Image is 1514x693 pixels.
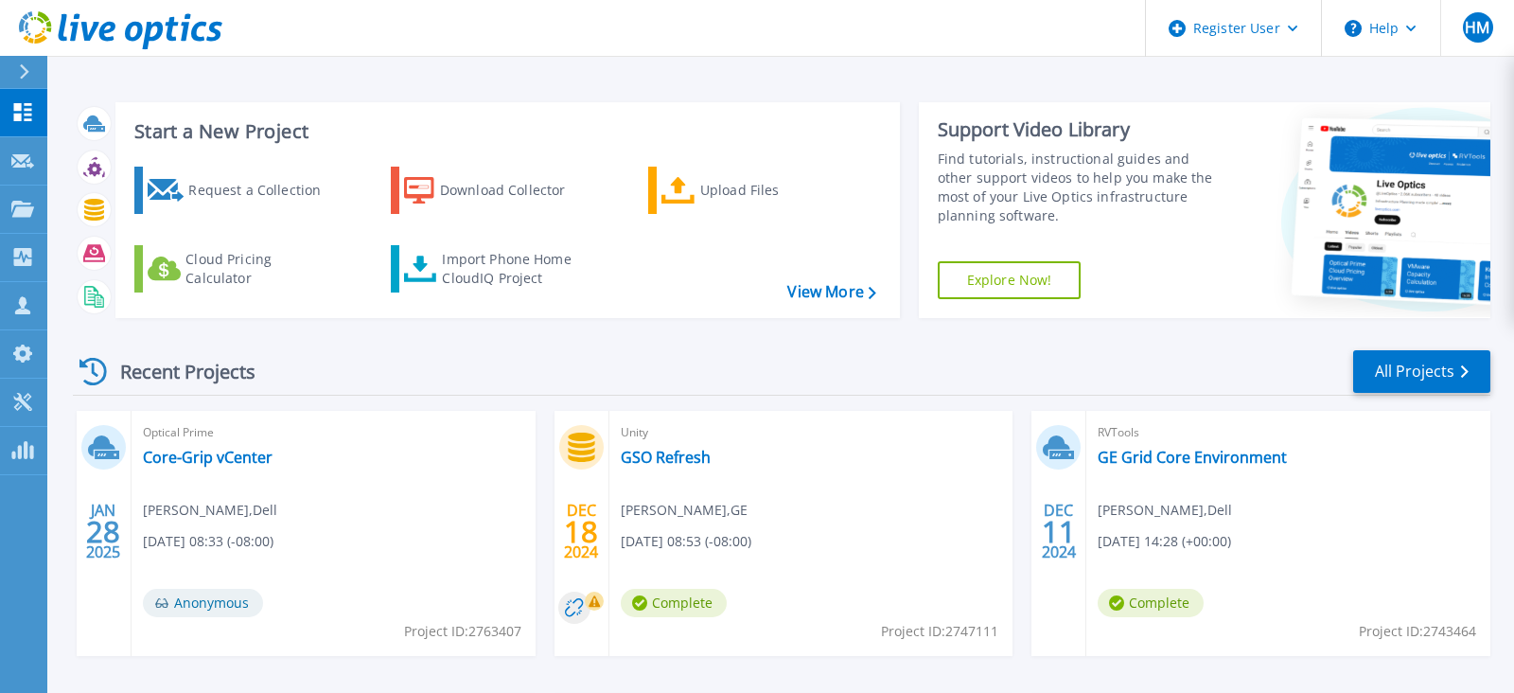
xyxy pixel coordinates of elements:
[621,422,1002,443] span: Unity
[1098,422,1479,443] span: RVTools
[1042,524,1076,540] span: 11
[564,524,598,540] span: 18
[85,497,121,566] div: JAN 2025
[1098,589,1204,617] span: Complete
[1098,500,1232,521] span: [PERSON_NAME] , Dell
[938,117,1225,142] div: Support Video Library
[404,621,521,642] span: Project ID: 2763407
[73,348,281,395] div: Recent Projects
[938,150,1225,225] div: Find tutorials, instructional guides and other support videos to help you make the most of your L...
[134,245,345,293] a: Cloud Pricing Calculator
[143,531,273,552] span: [DATE] 08:33 (-08:00)
[881,621,998,642] span: Project ID: 2747111
[1353,350,1490,393] a: All Projects
[185,250,337,288] div: Cloud Pricing Calculator
[621,589,727,617] span: Complete
[143,589,263,617] span: Anonymous
[621,448,711,467] a: GSO Refresh
[1359,621,1476,642] span: Project ID: 2743464
[143,422,524,443] span: Optical Prime
[1098,448,1287,467] a: GE Grid Core Environment
[143,448,273,467] a: Core-Grip vCenter
[938,261,1082,299] a: Explore Now!
[1465,20,1489,35] span: HM
[621,531,751,552] span: [DATE] 08:53 (-08:00)
[143,500,277,521] span: [PERSON_NAME] , Dell
[563,497,599,566] div: DEC 2024
[1098,531,1231,552] span: [DATE] 14:28 (+00:00)
[1041,497,1077,566] div: DEC 2024
[86,524,120,540] span: 28
[391,167,602,214] a: Download Collector
[648,167,859,214] a: Upload Files
[442,250,590,288] div: Import Phone Home CloudIQ Project
[440,171,591,209] div: Download Collector
[621,500,748,521] span: [PERSON_NAME] , GE
[134,167,345,214] a: Request a Collection
[700,171,852,209] div: Upload Files
[188,171,340,209] div: Request a Collection
[134,121,875,142] h3: Start a New Project
[787,283,875,301] a: View More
